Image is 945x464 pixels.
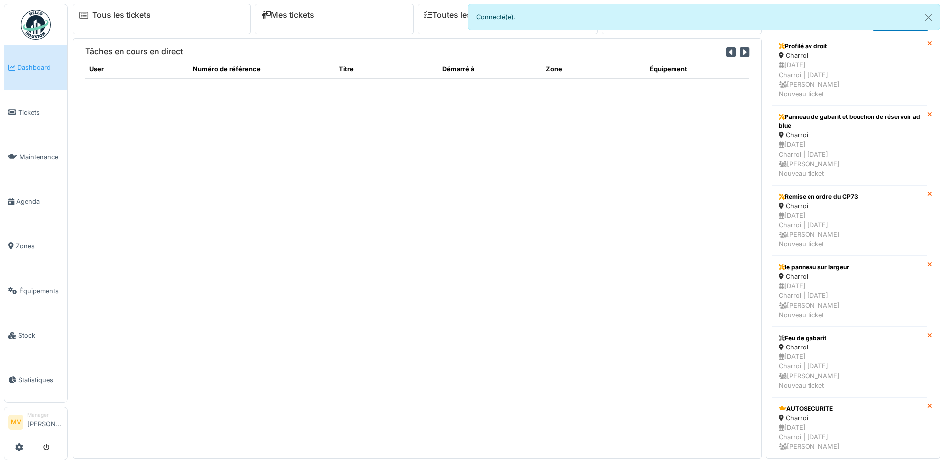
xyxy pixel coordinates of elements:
a: Stock [4,313,67,358]
h6: Tâches en cours en direct [85,47,183,56]
div: Manager [27,411,63,419]
div: Charroi [779,413,921,423]
a: Dashboard [4,45,67,90]
div: Charroi [779,201,921,211]
span: Zones [16,241,63,251]
span: Dashboard [17,63,63,72]
div: [DATE] Charroi | [DATE] [PERSON_NAME] Nouveau ticket [779,352,921,390]
a: le panneau sur largeur Charroi [DATE]Charroi | [DATE] [PERSON_NAME]Nouveau ticket [772,256,927,327]
span: Équipements [19,286,63,296]
span: Stock [18,331,63,340]
th: Numéro de référence [189,60,335,78]
a: Tous les tickets [92,10,151,20]
th: Démarré à [438,60,542,78]
div: [DATE] Charroi | [DATE] [PERSON_NAME] Nouveau ticket [779,211,921,249]
a: Zones [4,224,67,269]
img: Badge_color-CXgf-gQk.svg [21,10,51,40]
a: Agenda [4,179,67,224]
div: [DATE] Charroi | [DATE] [PERSON_NAME] Nouveau ticket [779,60,921,99]
a: Statistiques [4,358,67,403]
a: AUTOSECURITE Charroi [DATE]Charroi | [DATE] [PERSON_NAME] [772,397,927,459]
div: Charroi [779,130,921,140]
li: MV [8,415,23,430]
div: Profilé av droit [779,42,921,51]
span: Maintenance [19,152,63,162]
div: [DATE] Charroi | [DATE] [PERSON_NAME] [779,423,921,452]
a: Profilé av droit Charroi [DATE]Charroi | [DATE] [PERSON_NAME]Nouveau ticket [772,35,927,106]
a: Panneau de gabarit et bouchon de réservoir ad blue Charroi [DATE]Charroi | [DATE] [PERSON_NAME]No... [772,106,927,185]
div: Charroi [779,51,921,60]
th: Équipement [646,60,749,78]
div: [DATE] Charroi | [DATE] [PERSON_NAME] Nouveau ticket [779,140,921,178]
a: Maintenance [4,134,67,179]
li: [PERSON_NAME] [27,411,63,433]
a: Feu de gabarit Charroi [DATE]Charroi | [DATE] [PERSON_NAME]Nouveau ticket [772,327,927,397]
div: Connecté(e). [468,4,941,30]
span: translation missing: fr.shared.user [89,65,104,73]
div: le panneau sur largeur [779,263,921,272]
span: Tickets [18,108,63,117]
a: Tickets [4,90,67,135]
div: Panneau de gabarit et bouchon de réservoir ad blue [779,113,921,130]
div: Charroi [779,343,921,352]
span: Statistiques [18,375,63,385]
div: AUTOSECURITE [779,404,921,413]
a: Mes tickets [261,10,314,20]
a: MV Manager[PERSON_NAME] [8,411,63,435]
a: Remise en ordre du CP73 Charroi [DATE]Charroi | [DATE] [PERSON_NAME]Nouveau ticket [772,185,927,256]
a: Équipements [4,268,67,313]
span: Agenda [16,197,63,206]
th: Zone [542,60,646,78]
th: Titre [335,60,438,78]
div: Feu de gabarit [779,334,921,343]
button: Close [917,4,940,31]
div: [DATE] Charroi | [DATE] [PERSON_NAME] Nouveau ticket [779,281,921,320]
div: Charroi [779,272,921,281]
div: Remise en ordre du CP73 [779,192,921,201]
a: Toutes les tâches [424,10,499,20]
